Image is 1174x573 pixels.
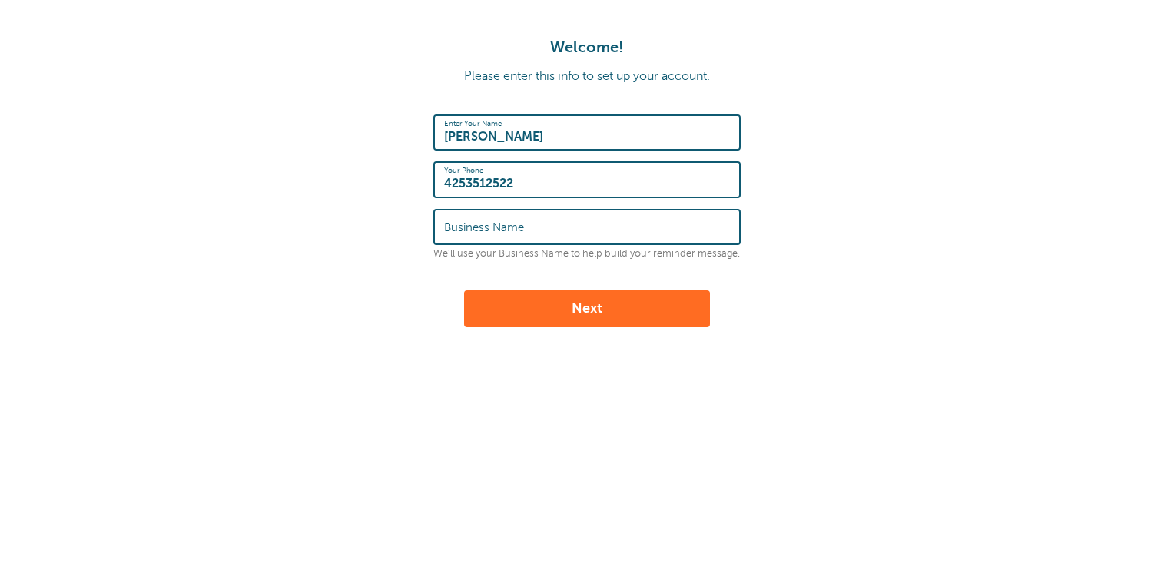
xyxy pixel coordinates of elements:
[15,69,1159,84] p: Please enter this info to set up your account.
[444,220,524,234] label: Business Name
[15,38,1159,57] h1: Welcome!
[444,166,483,175] label: Your Phone
[464,290,710,327] button: Next
[433,248,741,260] p: We'll use your Business Name to help build your reminder message.
[444,119,502,128] label: Enter Your Name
